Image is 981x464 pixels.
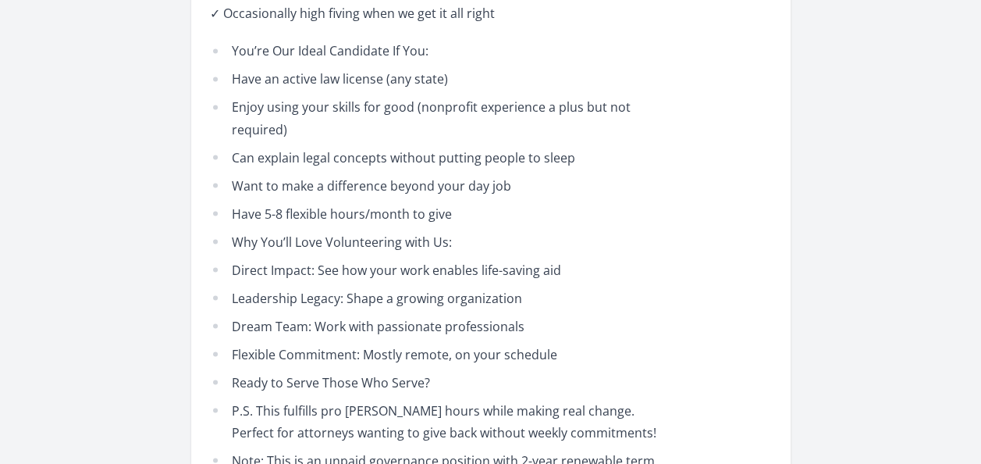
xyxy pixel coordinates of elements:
[210,96,666,140] li: Enjoy using your skills for good (nonprofit experience a plus but not required)
[210,287,666,309] li: Leadership Legacy: Shape a growing organization
[210,40,666,62] li: You’re Our Ideal Candidate If You:
[210,259,666,280] li: Direct Impact: See how your work enables life-saving aid
[210,399,666,443] li: P.S. This fulfills pro [PERSON_NAME] hours while making real change. Perfect for attorneys wantin...
[210,146,666,168] li: Can explain legal concepts without putting people to sleep
[210,174,666,196] li: Want to make a difference beyond your day job
[210,230,666,252] li: Why You’ll Love Volunteering with Us:
[210,371,666,393] li: Ready to Serve Those Who Serve?
[210,315,666,337] li: Dream Team: Work with passionate professionals
[210,343,666,365] li: Flexible Commitment: Mostly remote, on your schedule
[210,2,666,24] p: ✓ Occasionally high fiving when we get it all right
[210,68,666,90] li: Have an active law license (any state)
[210,202,666,224] li: Have 5-8 flexible hours/month to give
